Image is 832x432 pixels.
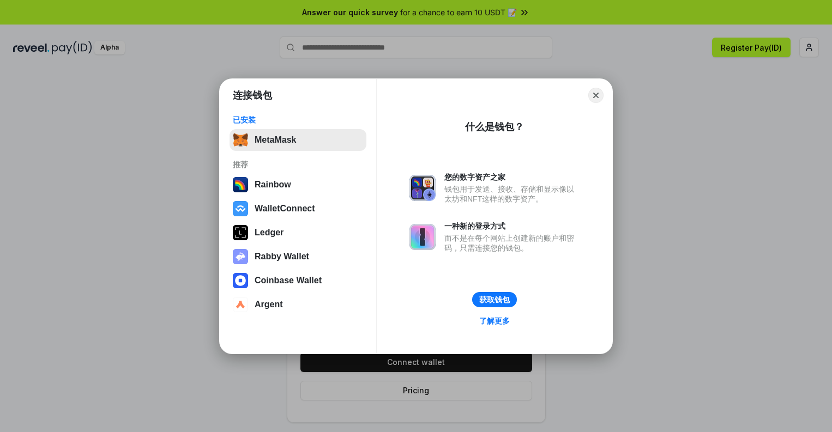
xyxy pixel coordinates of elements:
button: Rabby Wallet [230,246,366,267]
img: svg+xml,%3Csvg%20width%3D%2228%22%20height%3D%2228%22%20viewBox%3D%220%200%2028%2028%22%20fill%3D... [233,273,248,288]
img: svg+xml,%3Csvg%20fill%3D%22none%22%20height%3D%2233%22%20viewBox%3D%220%200%2035%2033%22%20width%... [233,132,248,148]
button: Rainbow [230,174,366,196]
div: Rainbow [255,180,291,190]
button: Coinbase Wallet [230,270,366,291]
img: svg+xml,%3Csvg%20width%3D%22120%22%20height%3D%22120%22%20viewBox%3D%220%200%20120%20120%22%20fil... [233,177,248,192]
img: svg+xml,%3Csvg%20width%3D%2228%22%20height%3D%2228%22%20viewBox%3D%220%200%2028%2028%22%20fill%3D... [233,201,248,216]
button: 获取钱包 [472,292,517,307]
button: WalletConnect [230,198,366,220]
h1: 连接钱包 [233,89,272,102]
img: svg+xml,%3Csvg%20xmlns%3D%22http%3A%2F%2Fwww.w3.org%2F2000%2Fsvg%22%20width%3D%2228%22%20height%3... [233,225,248,240]
button: Argent [230,294,366,315]
a: 了解更多 [473,314,516,328]
img: svg+xml,%3Csvg%20xmlns%3D%22http%3A%2F%2Fwww.w3.org%2F2000%2Fsvg%22%20fill%3D%22none%22%20viewBox... [409,224,436,250]
div: WalletConnect [255,204,315,214]
button: MetaMask [230,129,366,151]
button: Close [588,88,604,103]
div: 什么是钱包？ [465,120,524,133]
div: 您的数字资产之家 [444,172,580,182]
div: 一种新的登录方式 [444,221,580,231]
img: svg+xml,%3Csvg%20xmlns%3D%22http%3A%2F%2Fwww.w3.org%2F2000%2Fsvg%22%20fill%3D%22none%22%20viewBox... [409,175,436,201]
div: Coinbase Wallet [255,276,322,285]
div: 而不是在每个网站上创建新的账户和密码，只需连接您的钱包。 [444,233,580,253]
div: 了解更多 [479,316,510,326]
div: MetaMask [255,135,296,145]
div: 钱包用于发送、接收、存储和显示像以太坊和NFT这样的数字资产。 [444,184,580,204]
div: Ledger [255,228,284,238]
div: 获取钱包 [479,295,510,305]
img: svg+xml,%3Csvg%20width%3D%2228%22%20height%3D%2228%22%20viewBox%3D%220%200%2028%2028%22%20fill%3D... [233,297,248,312]
button: Ledger [230,222,366,244]
div: Rabby Wallet [255,252,309,261]
div: 已安装 [233,115,363,125]
div: Argent [255,300,283,309]
div: 推荐 [233,160,363,169]
img: svg+xml,%3Csvg%20xmlns%3D%22http%3A%2F%2Fwww.w3.org%2F2000%2Fsvg%22%20fill%3D%22none%22%20viewBox... [233,249,248,264]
